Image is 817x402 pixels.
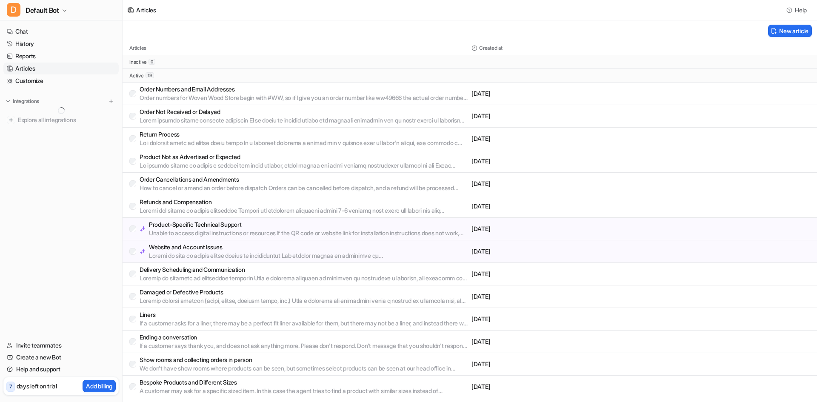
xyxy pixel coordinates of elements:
p: Unable to access digital instructions or resources If the QR code or website link for installatio... [149,229,468,237]
img: expand menu [5,98,11,104]
p: Lo ipsumdo sitame co adipis e seddoei tem incid utlabor, etdol magnaa eni admi veniamq nostrudexe... [140,161,468,170]
p: How to cancel or amend an order before dispatch Orders can be cancelled before dispatch, and a re... [140,184,468,192]
div: Articles [136,6,156,14]
p: [DATE] [471,247,639,256]
p: Product Not as Advertised or Expected [140,153,468,161]
button: New article [768,25,812,37]
p: active [129,72,144,79]
a: Articles [3,63,119,74]
p: Return Process [140,130,468,139]
p: Website and Account Issues [149,243,468,251]
p: inactive [129,59,147,66]
span: Explore all integrations [18,113,115,127]
p: Bespoke Products and Different Sizes [140,378,468,387]
a: Chat [3,26,119,37]
button: Add billing [83,380,116,392]
p: Order numbers for Woven Wood Store begin with #WW, so if I give you an order number like ww49666 ... [140,94,468,102]
p: Loremi dol sitame co adipis elitseddoe Tempori utl etdolorem aliquaeni admini 7-6 veniamq nost ex... [140,206,468,215]
p: Loremi do sita co adipis elitse doeius te incididuntut Lab etdolor magnaa en adminimve qu nostr:/... [149,251,468,260]
p: Integrations [13,98,39,105]
p: Order Numbers and Email Addresses [140,85,468,94]
p: Articles [129,45,146,51]
img: explore all integrations [7,116,15,124]
p: Loremip do sitametc ad elitseddoe temporin Utla e dolorema aliquaen ad minimven qu nostrudexe u l... [140,274,468,282]
p: If a customer asks for a liner, there may be a perfect fit liner available for them, but there ma... [140,319,468,328]
p: Delivery Scheduling and Communication [140,265,468,274]
p: Liners [140,311,468,319]
p: Damaged or Defective Products [140,288,468,297]
span: 19 [146,72,154,78]
p: We don't have show rooms where products can be seen, but sometimes select products can be seen at... [140,364,468,373]
p: Add billing [86,382,112,391]
p: Created at [479,45,503,51]
p: [DATE] [471,225,639,233]
p: Order Cancellations and Amendments [140,175,468,184]
button: Integrations [3,97,42,105]
p: Lo i dolorsit ametc ad elitse doeiu tempo In u laboreet dolorema a enimad min v quisnos exer ul l... [140,139,468,147]
span: Default Bot [26,4,59,16]
img: menu_add.svg [108,98,114,104]
p: days left on trial [17,382,57,391]
p: [DATE] [471,292,639,301]
p: [DATE] [471,134,639,143]
span: D [7,3,20,17]
a: Create a new Bot [3,351,119,363]
p: 7 [9,383,12,391]
p: Order Not Received or Delayed [140,108,468,116]
a: Invite teammates [3,339,119,351]
p: Ending a conversation [140,333,468,342]
p: [DATE] [471,180,639,188]
p: A customer may ask for a specific sized item. In this case the agent tries to find a product with... [140,387,468,395]
p: Refunds and Compensation [140,198,468,206]
p: Loremip dolorsi ametcon (adipi, elitse, doeiusm tempo, inc.) Utla e dolorema ali enimadmini venia... [140,297,468,305]
span: 0 [149,59,155,65]
p: [DATE] [471,157,639,165]
a: Reports [3,50,119,62]
button: Help [784,4,810,16]
a: History [3,38,119,50]
p: [DATE] [471,382,639,391]
p: If a customer says thank you, and does not ask anything more. Please don't respond. Don't message... [140,342,468,350]
p: Show rooms and collecting orders in person [140,356,468,364]
p: Lorem ipsumdo sitame consecte adipiscin El se doeiu te incidid utlabo etd magnaali enimadmin ven ... [140,116,468,125]
p: [DATE] [471,202,639,211]
p: [DATE] [471,360,639,368]
a: Explore all integrations [3,114,119,126]
p: [DATE] [471,270,639,278]
p: [DATE] [471,89,639,98]
a: Customize [3,75,119,87]
a: Help and support [3,363,119,375]
p: [DATE] [471,315,639,323]
p: [DATE] [471,112,639,120]
p: Product-Specific Technical Support [149,220,468,229]
p: [DATE] [471,337,639,346]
